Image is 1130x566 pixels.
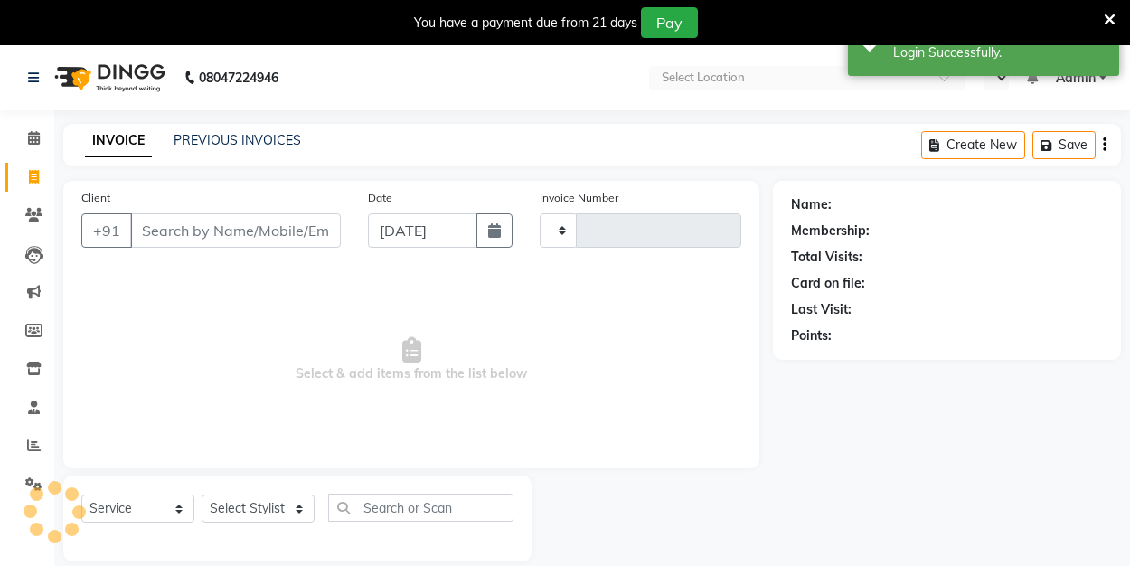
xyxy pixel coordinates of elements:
div: You have a payment due from 21 days [414,14,637,33]
label: Invoice Number [540,190,618,206]
button: Create New [921,131,1025,159]
div: Points: [791,326,832,345]
span: Select & add items from the list below [81,269,741,450]
div: Login Successfully. [893,43,1106,62]
div: Total Visits: [791,248,862,267]
input: Search by Name/Mobile/Email/Code [130,213,341,248]
div: Name: [791,195,832,214]
input: Search or Scan [328,494,513,522]
div: Select Location [662,69,745,87]
img: logo [46,52,170,103]
b: 08047224946 [199,52,278,103]
div: Last Visit: [791,300,852,319]
button: +91 [81,213,132,248]
button: Pay [641,7,698,38]
a: INVOICE [85,125,152,157]
a: PREVIOUS INVOICES [174,132,301,148]
span: Admin [1056,69,1096,88]
button: Save [1032,131,1096,159]
div: Card on file: [791,274,865,293]
label: Client [81,190,110,206]
label: Date [368,190,392,206]
div: Membership: [791,222,870,241]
